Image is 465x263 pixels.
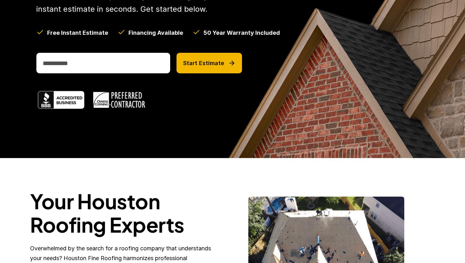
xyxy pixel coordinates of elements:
h5: Financing Available [128,29,183,37]
h5: Free Instant Estimate [47,29,108,37]
h2: Your Houston Roofing Experts [30,190,216,236]
button: Start Estimate [177,53,242,73]
h5: 50 Year Warranty Included [203,29,280,37]
p: Start Estimate [183,60,224,67]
